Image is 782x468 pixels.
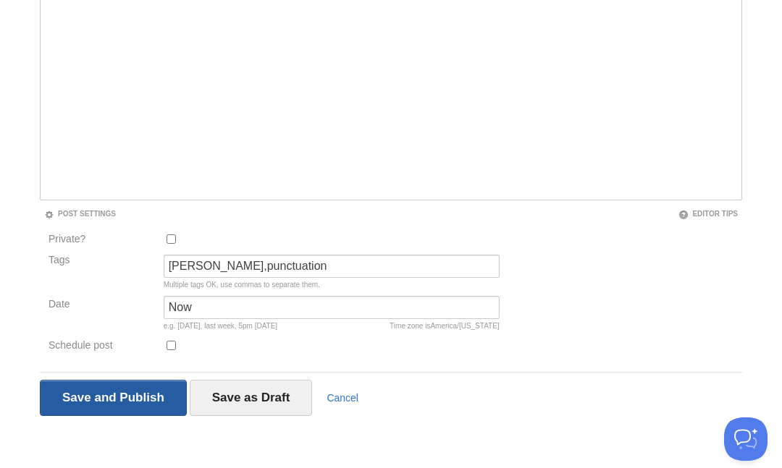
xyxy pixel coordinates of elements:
[40,380,187,416] input: Save and Publish
[49,234,155,247] label: Private?
[724,417,768,461] iframe: Help Scout Beacon - Open
[678,210,738,218] a: Editor Tips
[44,255,159,265] label: Tags
[49,299,155,312] label: Date
[430,322,499,330] span: America/[US_STATE]
[44,210,116,218] a: Post Settings
[164,323,500,330] div: e.g. [DATE], last week, 5pm [DATE]
[49,340,155,354] label: Schedule post
[390,323,500,330] div: Time zone is
[164,281,500,289] div: Multiple tags OK, use commas to separate them.
[327,392,358,404] a: Cancel
[190,380,313,416] input: Save as Draft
